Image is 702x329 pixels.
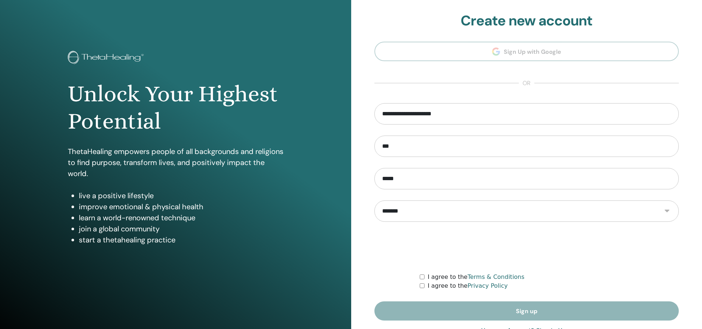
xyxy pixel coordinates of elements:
a: Privacy Policy [468,282,508,289]
label: I agree to the [427,281,507,290]
h2: Create new account [374,13,679,29]
label: I agree to the [427,273,524,281]
span: or [519,79,534,88]
li: improve emotional & physical health [79,201,283,212]
a: Terms & Conditions [468,273,524,280]
li: learn a world-renowned technique [79,212,283,223]
p: ThetaHealing empowers people of all backgrounds and religions to find purpose, transform lives, a... [68,146,283,179]
h1: Unlock Your Highest Potential [68,80,283,135]
li: join a global community [79,223,283,234]
li: live a positive lifestyle [79,190,283,201]
li: start a thetahealing practice [79,234,283,245]
iframe: reCAPTCHA [471,233,583,262]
